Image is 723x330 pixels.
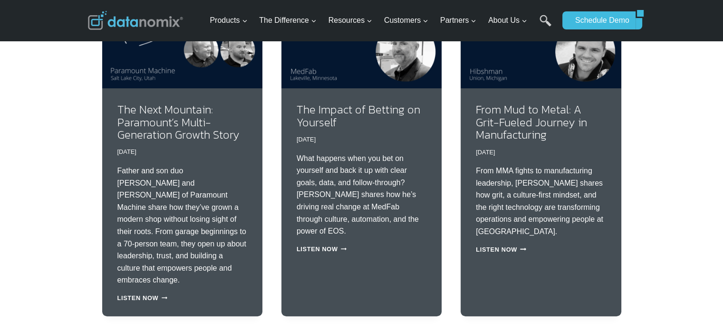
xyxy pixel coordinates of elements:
[297,135,316,144] time: [DATE]
[476,101,587,143] a: From Mud to Metal: A Grit-Fueled Journey in Manufacturing
[562,11,636,29] a: Schedule Demo
[599,137,718,325] iframe: Popup CTA
[117,294,168,302] a: Listen Now
[210,14,247,27] span: Products
[297,101,420,130] a: The Impact of Betting on Yourself
[297,245,347,253] a: Listen Now
[540,15,551,36] a: Search
[117,147,136,157] time: [DATE]
[440,14,476,27] span: Partners
[328,14,372,27] span: Resources
[476,165,606,238] p: From MMA fights to manufacturing leadership, [PERSON_NAME] shares how grit, a culture-first minds...
[150,39,177,48] span: Company
[38,173,52,179] a: Terms
[61,173,92,179] a: Privacy Policy
[384,14,428,27] span: Customers
[117,101,240,143] a: The Next Mountain: Paramount’s Multi-Generation Growth Story
[476,246,526,253] a: Listen Now
[206,5,558,36] nav: Primary Navigation
[150,0,180,9] span: Last Name
[488,14,527,27] span: About Us
[476,148,495,157] time: [DATE]
[117,165,247,286] p: Father and son duo [PERSON_NAME] and [PERSON_NAME] of Paramount Machine share how they’ve grown a...
[297,152,426,237] p: What happens when you bet on yourself and back it up with clear goals, data, and follow-through? ...
[259,14,317,27] span: The Difference
[88,11,183,30] img: Datanomix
